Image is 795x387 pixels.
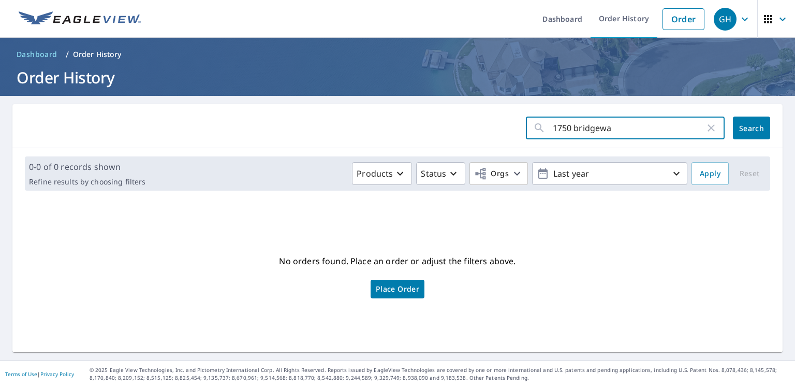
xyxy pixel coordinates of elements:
button: Apply [691,162,729,185]
p: Order History [73,49,122,60]
span: Orgs [474,167,509,180]
span: Apply [700,167,720,180]
a: Terms of Use [5,370,37,378]
nav: breadcrumb [12,46,783,63]
li: / [66,48,69,61]
button: Products [352,162,412,185]
p: No orders found. Place an order or adjust the filters above. [279,253,516,269]
span: Dashboard [17,49,57,60]
a: Place Order [371,280,424,298]
span: Search [741,123,762,133]
a: Privacy Policy [40,370,74,378]
input: Address, Report #, Claim ID, etc. [553,113,705,142]
p: | [5,371,74,377]
h1: Order History [12,67,783,88]
p: © 2025 Eagle View Technologies, Inc. and Pictometry International Corp. All Rights Reserved. Repo... [90,366,790,382]
p: Products [357,167,393,180]
a: Order [662,8,704,30]
p: Refine results by choosing filters [29,177,145,187]
button: Orgs [469,162,528,185]
p: 0-0 of 0 records shown [29,161,145,173]
img: EV Logo [19,11,141,27]
div: GH [714,8,737,31]
button: Status [416,162,465,185]
a: Dashboard [12,46,62,63]
p: Status [421,167,446,180]
button: Last year [532,162,687,185]
button: Search [733,117,770,139]
p: Last year [549,165,670,183]
span: Place Order [376,286,419,292]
